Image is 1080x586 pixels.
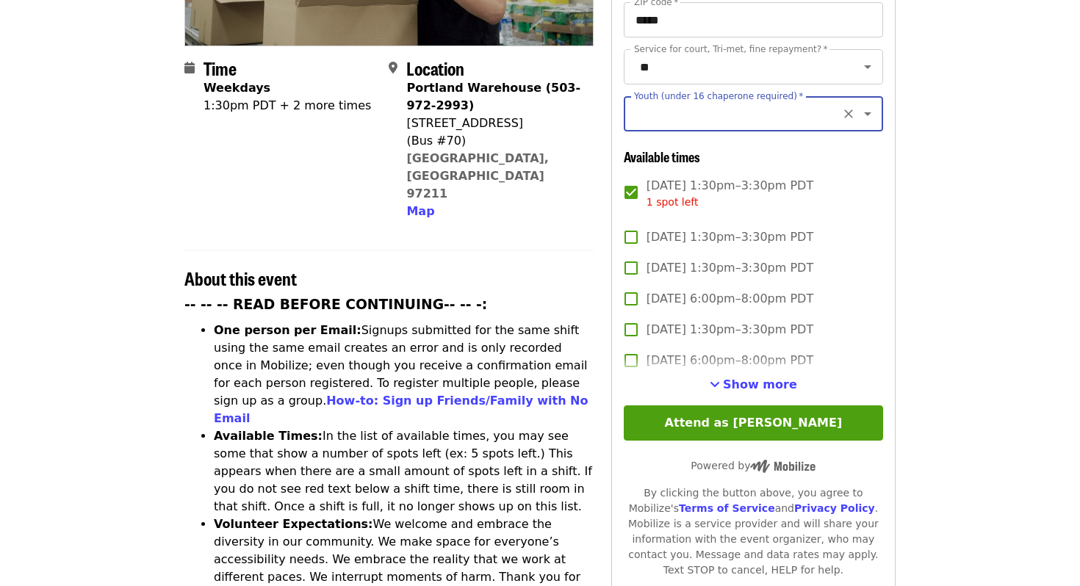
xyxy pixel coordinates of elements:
[679,502,775,514] a: Terms of Service
[184,265,297,291] span: About this event
[406,55,464,81] span: Location
[647,352,813,369] span: [DATE] 6:00pm–8:00pm PDT
[214,323,361,337] strong: One person per Email:
[406,151,549,200] a: [GEOGRAPHIC_DATA], [GEOGRAPHIC_DATA] 97211
[794,502,875,514] a: Privacy Policy
[204,55,237,81] span: Time
[214,429,323,443] strong: Available Times:
[838,104,859,124] button: Clear
[624,2,883,37] input: ZIP code
[624,405,883,441] button: Attend as [PERSON_NAME]
[204,81,270,95] strong: Weekdays
[634,45,828,54] label: Service for court, Tri-met, fine repayment?
[406,203,434,220] button: Map
[214,394,588,425] a: How-to: Sign up Friends/Family with No Email
[647,228,813,246] span: [DATE] 1:30pm–3:30pm PDT
[406,204,434,218] span: Map
[647,290,813,308] span: [DATE] 6:00pm–8:00pm PDT
[214,517,373,531] strong: Volunteer Expectations:
[624,147,700,166] span: Available times
[647,259,813,277] span: [DATE] 1:30pm–3:30pm PDT
[647,321,813,339] span: [DATE] 1:30pm–3:30pm PDT
[647,177,813,210] span: [DATE] 1:30pm–3:30pm PDT
[634,92,803,101] label: Youth (under 16 chaperone required)
[750,460,816,473] img: Powered by Mobilize
[710,376,797,394] button: See more timeslots
[406,81,580,112] strong: Portland Warehouse (503-972-2993)
[184,297,487,312] strong: -- -- -- READ BEFORE CONTINUING-- -- -:
[389,61,397,75] i: map-marker-alt icon
[214,322,594,427] li: Signups submitted for the same shift using the same email creates an error and is only recorded o...
[647,196,699,208] span: 1 spot left
[691,460,816,471] span: Powered by
[857,104,878,124] button: Open
[204,97,371,115] div: 1:30pm PDT + 2 more times
[723,377,797,391] span: Show more
[857,57,878,77] button: Open
[624,485,883,578] div: By clicking the button above, you agree to Mobilize's and . Mobilize is a service provider and wi...
[184,61,195,75] i: calendar icon
[406,115,581,132] div: [STREET_ADDRESS]
[406,132,581,150] div: (Bus #70)
[214,427,594,516] li: In the list of available times, you may see some that show a number of spots left (ex: 5 spots le...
